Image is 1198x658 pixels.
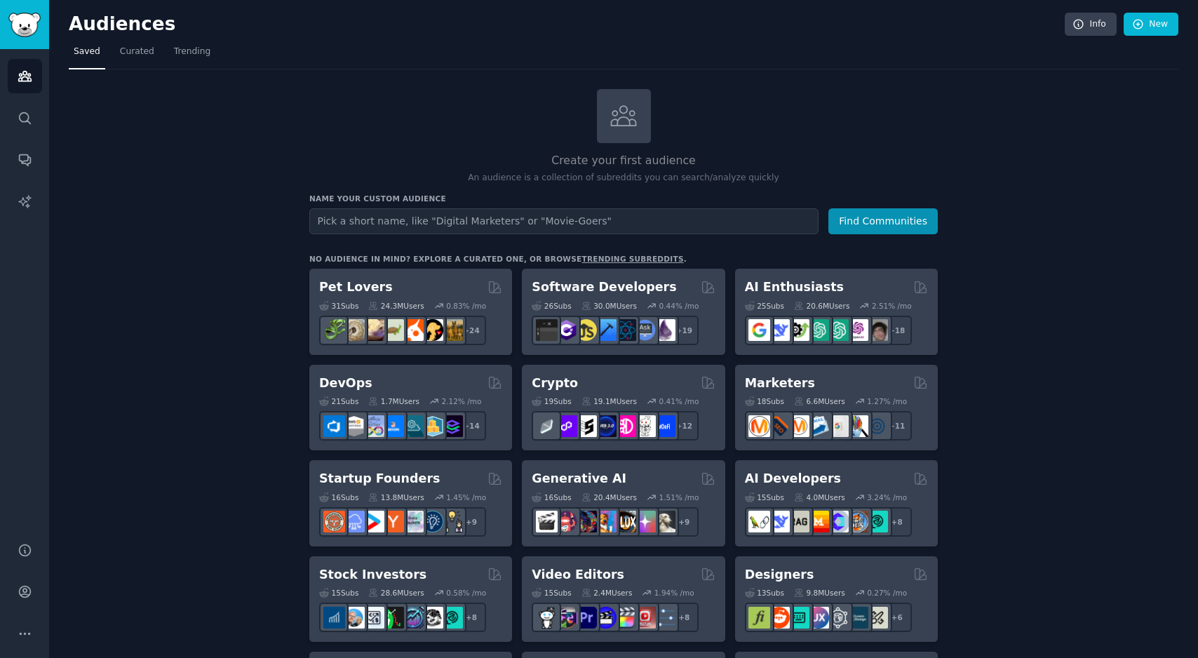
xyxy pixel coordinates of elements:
div: + 8 [457,603,486,632]
div: 13.8M Users [368,492,424,502]
div: + 19 [669,316,699,345]
img: learnjavascript [575,319,597,341]
div: 1.27 % /mo [867,396,907,406]
img: OnlineMarketing [866,415,888,437]
div: 25 Sub s [745,301,784,311]
img: EntrepreneurRideAlong [323,511,345,532]
div: 20.6M Users [794,301,849,311]
div: 28.6M Users [368,588,424,598]
div: 2.51 % /mo [872,301,912,311]
img: MistralAI [807,511,829,532]
img: UXDesign [807,607,829,629]
h2: AI Developers [745,470,841,488]
a: Info [1065,13,1117,36]
img: growmybusiness [441,511,463,532]
div: 4.0M Users [794,492,845,502]
img: azuredevops [323,415,345,437]
div: 30.0M Users [581,301,637,311]
img: content_marketing [748,415,770,437]
img: bigseo [768,415,790,437]
img: ValueInvesting [343,607,365,629]
img: iOSProgramming [595,319,617,341]
img: cockatiel [402,319,424,341]
span: Trending [174,46,210,58]
div: 21 Sub s [319,396,358,406]
img: herpetology [323,319,345,341]
h3: Name your custom audience [309,194,938,203]
h2: Create your first audience [309,152,938,170]
div: 19.1M Users [581,396,637,406]
div: 15 Sub s [319,588,358,598]
img: AIDevelopersSociety [866,511,888,532]
button: Find Communities [828,208,938,234]
div: + 14 [457,411,486,441]
img: reactnative [614,319,636,341]
img: Forex [363,607,384,629]
img: AskMarketing [788,415,809,437]
img: dividends [323,607,345,629]
div: 2.12 % /mo [442,396,482,406]
img: finalcutpro [614,607,636,629]
img: DevOpsLinks [382,415,404,437]
img: Youtubevideo [634,607,656,629]
img: googleads [827,415,849,437]
div: 24.3M Users [368,301,424,311]
img: swingtrading [422,607,443,629]
div: + 6 [882,603,912,632]
img: OpenAIDev [847,319,868,341]
a: Trending [169,41,215,69]
img: premiere [575,607,597,629]
img: indiehackers [402,511,424,532]
img: UI_Design [788,607,809,629]
img: Emailmarketing [807,415,829,437]
img: FluxAI [614,511,636,532]
div: 3.24 % /mo [867,492,907,502]
img: ethstaker [575,415,597,437]
img: aws_cdk [422,415,443,437]
div: 15 Sub s [532,588,571,598]
h2: Generative AI [532,470,626,488]
a: trending subreddits [581,255,683,263]
span: Saved [74,46,100,58]
div: 0.83 % /mo [446,301,486,311]
img: dalle2 [556,511,577,532]
div: 0.58 % /mo [446,588,486,598]
img: GoogleGeminiAI [748,319,770,341]
div: + 8 [669,603,699,632]
h2: Crypto [532,375,578,392]
img: elixir [654,319,675,341]
img: GummySearch logo [8,13,41,37]
a: Curated [115,41,159,69]
div: + 8 [882,507,912,537]
img: ethfinance [536,415,558,437]
img: logodesign [768,607,790,629]
img: chatgpt_prompts_ [827,319,849,341]
div: 2.4M Users [581,588,633,598]
img: DreamBooth [654,511,675,532]
img: VideoEditors [595,607,617,629]
img: userexperience [827,607,849,629]
div: 1.94 % /mo [654,588,694,598]
img: technicalanalysis [441,607,463,629]
div: + 9 [669,507,699,537]
img: Rag [788,511,809,532]
h2: Designers [745,566,814,584]
img: OpenSourceAI [827,511,849,532]
img: csharp [556,319,577,341]
img: web3 [595,415,617,437]
div: 16 Sub s [319,492,358,502]
img: starryai [634,511,656,532]
h2: Startup Founders [319,470,440,488]
div: 1.51 % /mo [659,492,699,502]
img: CryptoNews [634,415,656,437]
img: PetAdvice [422,319,443,341]
div: 20.4M Users [581,492,637,502]
img: deepdream [575,511,597,532]
span: Curated [120,46,154,58]
div: 0.41 % /mo [659,396,699,406]
div: 0.27 % /mo [867,588,907,598]
div: 6.6M Users [794,396,845,406]
img: LangChain [748,511,770,532]
img: platformengineering [402,415,424,437]
div: 0.44 % /mo [659,301,699,311]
